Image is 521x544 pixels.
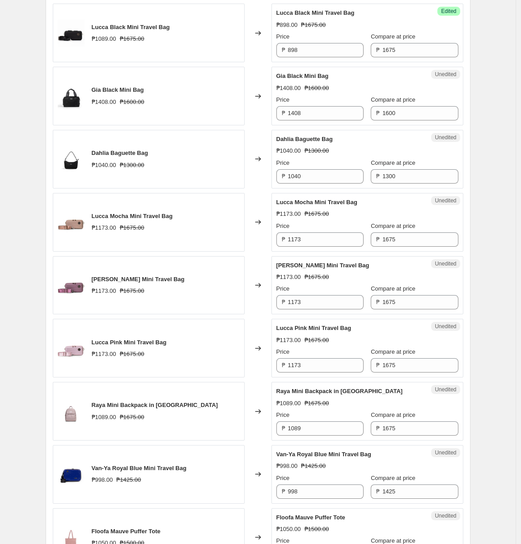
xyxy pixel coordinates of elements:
span: Price [276,223,290,229]
div: ₱1040.00 [92,161,116,170]
img: Gia_Clasped_01_WEB_80x.jpg [58,83,85,110]
span: Price [276,537,290,544]
strike: ₱1675.00 [120,350,144,359]
strike: ₱1300.00 [305,146,329,155]
span: ₱ [376,173,380,180]
span: Gia Black Mini Bag [92,86,144,93]
span: Unedited [435,386,456,393]
span: ₱ [376,110,380,116]
div: ₱1408.00 [276,84,301,93]
strike: ₱1425.00 [116,475,141,484]
span: Compare at price [371,348,415,355]
span: Compare at price [371,33,415,40]
img: Lucca_Pink_02_2048x2048_NP_80x.jpg [58,335,85,362]
div: ₱898.00 [276,21,298,30]
img: Lucca_Black_2_2048x2048_NP_4f74b26a-4b5a-47a8-80be-b2af18ca0f29_80x.jpg [58,20,85,47]
span: Raya Mini Backpack in [GEOGRAPHIC_DATA] [276,388,403,394]
span: Lucca Pink Mini Travel Bag [276,325,352,331]
span: ₱ [376,236,380,243]
div: ₱1408.00 [92,98,116,107]
strike: ₱1675.00 [120,287,144,296]
div: ₱1173.00 [276,210,301,218]
span: Raya Mini Backpack in [GEOGRAPHIC_DATA] [92,402,218,408]
div: ₱998.00 [276,462,298,471]
span: Gia Black Mini Bag [276,73,329,79]
span: Compare at price [371,475,415,481]
strike: ₱1600.00 [305,84,329,93]
strike: ₱1600.00 [120,98,144,107]
span: Price [276,96,290,103]
span: Van-Ya Royal Blue Mini Travel Bag [92,465,186,471]
strike: ₱1675.00 [120,34,144,43]
div: ₱1173.00 [92,223,116,232]
img: Van-Ya_Royal_Blue_Product_2_2048x2048_NP_80x.png [58,461,85,488]
div: ₱1089.00 [92,413,116,422]
span: Price [276,33,290,40]
strike: ₱1500.00 [305,525,329,534]
strike: ₱1675.00 [305,273,329,282]
span: ₱ [376,47,380,53]
span: Price [276,285,290,292]
span: Lucca Pink Mini Travel Bag [92,339,167,346]
div: ₱1089.00 [92,34,116,43]
div: ₱1173.00 [92,350,116,359]
span: Unedited [435,512,456,519]
span: Unedited [435,134,456,141]
span: Lucca Black Mini Travel Bag [92,24,170,30]
span: Price [276,348,290,355]
span: Price [276,411,290,418]
span: [PERSON_NAME] Mini Travel Bag [276,262,369,269]
span: Unedited [435,260,456,267]
strike: ₱1675.00 [120,413,144,422]
span: Unedited [435,197,456,204]
span: ₱ [282,47,285,53]
span: ₱ [282,488,285,495]
span: ₱ [376,488,380,495]
span: [PERSON_NAME] Mini Travel Bag [92,276,185,283]
div: ₱1173.00 [276,273,301,282]
strike: ₱1675.00 [305,399,329,408]
span: ₱ [376,425,380,432]
span: Lucca Mocha Mini Travel Bag [92,213,173,219]
span: Compare at price [371,537,415,544]
span: Unedited [435,449,456,456]
img: Lucca_Mocha_02_2048x2048_NP_80x.jpg [58,209,85,236]
strike: ₱1425.00 [301,462,326,471]
span: Edited [441,8,456,15]
div: ₱1040.00 [276,146,301,155]
span: ₱ [282,236,285,243]
span: ₱ [282,110,285,116]
span: Floofa Mauve Puffer Tote [276,514,345,521]
span: Compare at price [371,223,415,229]
strike: ₱1675.00 [120,223,144,232]
strike: ₱1675.00 [305,210,329,218]
span: ₱ [282,173,285,180]
span: Compare at price [371,411,415,418]
span: ₱ [282,425,285,432]
span: ₱ [376,362,380,368]
span: ₱ [282,362,285,368]
span: Compare at price [371,96,415,103]
span: Lucca Mocha Mini Travel Bag [276,199,357,206]
div: ₱1089.00 [276,399,301,408]
div: ₱1050.00 [276,525,301,534]
span: Van-Ya Royal Blue Mini Travel Bag [276,451,371,458]
div: ₱1173.00 [92,287,116,296]
span: Dahlia Baguette Bag [276,136,333,142]
span: ₱ [376,299,380,305]
span: Lucca Black Mini Travel Bag [276,9,355,16]
strike: ₱1300.00 [120,161,144,170]
span: Unedited [435,323,456,330]
span: Compare at price [371,285,415,292]
span: Compare at price [371,159,415,166]
strike: ₱1675.00 [301,21,326,30]
span: Price [276,159,290,166]
img: Dahlia_PDP_01_4000x4000_NP_80x.jpg [58,146,85,172]
img: Raya_Backpack_01_PDP_Product_1200x1200_NP_80x.jpg [58,398,85,425]
img: Lucca_Violet_02_2048x2048_NP_80x.jpg [58,272,85,299]
span: Unedited [435,71,456,78]
span: Floofa Mauve Puffer Tote [92,528,161,535]
div: ₱998.00 [92,475,113,484]
span: Price [276,475,290,481]
strike: ₱1675.00 [305,336,329,345]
